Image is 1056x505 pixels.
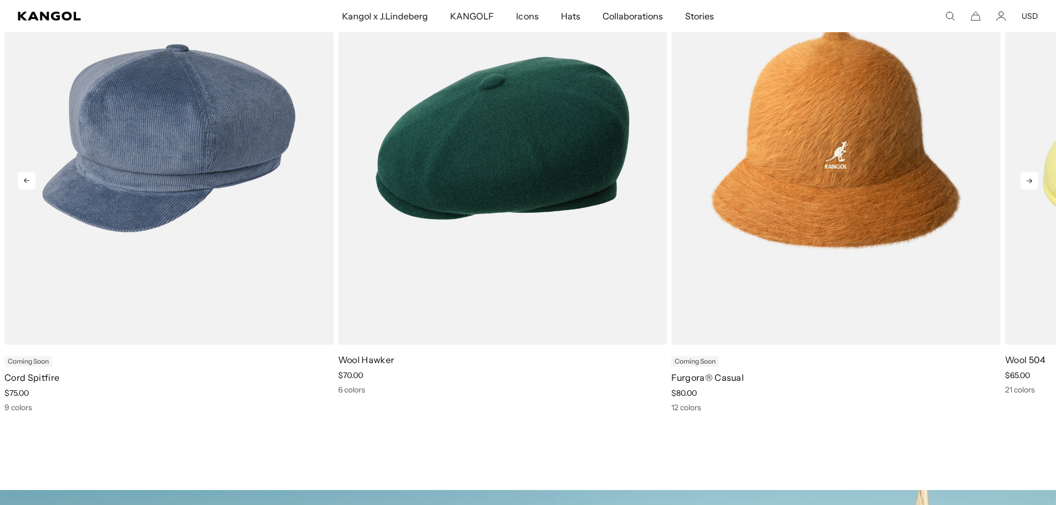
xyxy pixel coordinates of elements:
[338,385,667,395] div: 6 colors
[1005,370,1030,380] span: $65.00
[971,11,981,21] button: Cart
[1022,11,1038,21] button: USD
[338,370,363,380] span: $70.00
[18,12,226,21] a: Kangol
[338,354,667,366] p: Wool Hawker
[671,356,719,367] div: Coming Soon
[4,402,334,412] div: 9 colors
[4,388,29,398] span: $75.00
[671,388,697,398] span: $80.00
[945,11,955,21] summary: Search here
[4,356,52,367] div: Coming Soon
[671,402,1001,412] div: 12 colors
[4,371,334,384] p: Cord Spitfire
[671,371,1001,384] p: Furgora® Casual
[996,11,1006,21] a: Account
